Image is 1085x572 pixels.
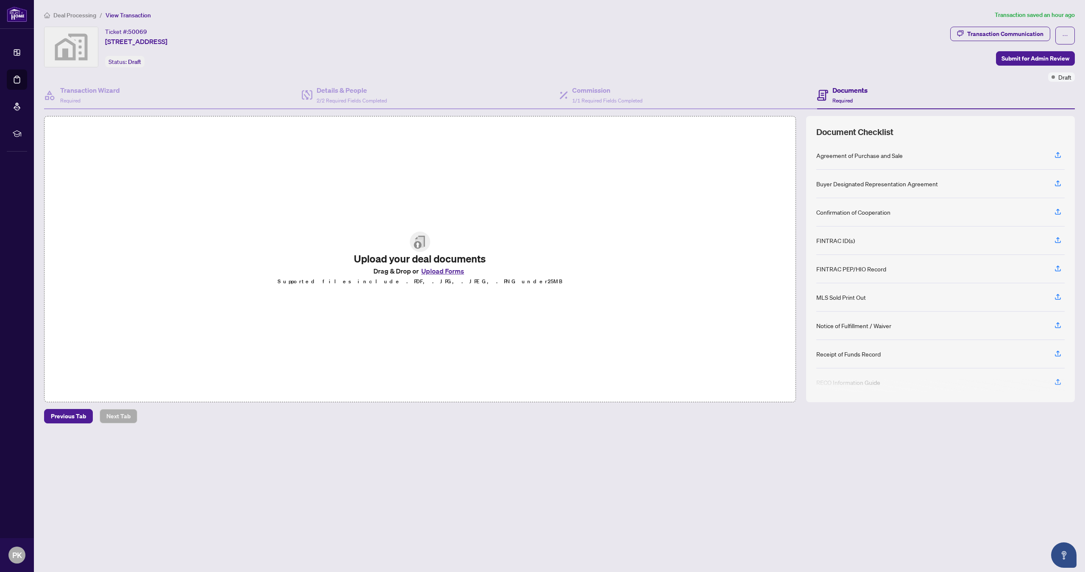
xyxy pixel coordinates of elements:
span: Submit for Admin Review [1002,52,1069,65]
div: FINTRAC PEP/HIO Record [816,264,886,274]
span: Required [832,97,853,104]
div: MLS Sold Print Out [816,293,866,302]
div: Ticket #: [105,27,147,36]
span: Draft [1058,72,1071,82]
article: Transaction saved an hour ago [995,10,1075,20]
button: Submit for Admin Review [996,51,1075,66]
span: Document Checklist [816,126,893,138]
span: PK [12,549,22,561]
button: Transaction Communication [950,27,1050,41]
span: File UploadUpload your deal documentsDrag & Drop orUpload FormsSupported files include .PDF, .JPG... [271,225,569,293]
button: Previous Tab [44,409,93,423]
span: Required [60,97,81,104]
span: Previous Tab [51,409,86,423]
span: 1/1 Required Fields Completed [572,97,643,104]
img: File Upload [410,232,430,252]
p: Supported files include .PDF, .JPG, .JPEG, .PNG under 25 MB [278,276,562,287]
div: RECO Information Guide [816,378,880,387]
span: ellipsis [1062,33,1068,39]
div: Agreement of Purchase and Sale [816,151,903,160]
div: Transaction Communication [967,27,1043,41]
h4: Documents [832,85,868,95]
span: [STREET_ADDRESS] [105,36,167,47]
div: Confirmation of Cooperation [816,207,890,217]
li: / [100,10,102,20]
h4: Transaction Wizard [60,85,120,95]
h2: Upload your deal documents [278,252,562,265]
div: Notice of Fulfillment / Waiver [816,321,891,330]
img: svg%3e [45,27,98,67]
span: Deal Processing [53,11,96,19]
img: logo [7,6,27,22]
button: Next Tab [100,409,137,423]
span: home [44,12,50,18]
span: 50069 [128,28,147,36]
span: Drag & Drop or [373,265,467,276]
h4: Details & People [317,85,387,95]
div: FINTRAC ID(s) [816,236,855,245]
div: Status: [105,56,145,67]
h4: Commission [572,85,643,95]
button: Upload Forms [419,265,467,276]
div: Buyer Designated Representation Agreement [816,179,938,188]
span: 2/2 Required Fields Completed [317,97,387,104]
div: Receipt of Funds Record [816,349,881,359]
span: View Transaction [106,11,151,19]
button: Open asap [1051,542,1077,568]
span: Draft [128,58,141,66]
